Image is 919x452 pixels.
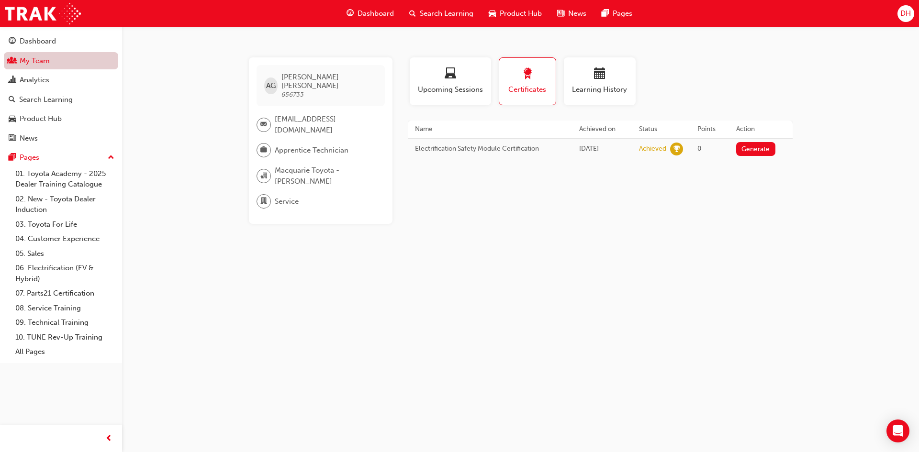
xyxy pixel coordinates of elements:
[20,113,62,124] div: Product Hub
[690,121,729,138] th: Points
[4,33,118,50] a: Dashboard
[275,145,348,156] span: Apprentice Technician
[897,5,914,22] button: DH
[564,57,636,105] button: Learning History
[11,330,118,345] a: 10. TUNE Rev-Up Training
[339,4,402,23] a: guage-iconDashboard
[481,4,549,23] a: car-iconProduct Hub
[639,144,666,154] div: Achieved
[4,130,118,147] a: News
[420,8,473,19] span: Search Learning
[500,8,542,19] span: Product Hub
[417,84,484,95] span: Upcoming Sessions
[11,166,118,192] a: 01. Toyota Academy - 2025 Dealer Training Catalogue
[9,57,16,66] span: people-icon
[900,8,911,19] span: DH
[5,3,81,24] img: Trak
[11,301,118,316] a: 08. Service Training
[572,121,632,138] th: Achieved on
[4,91,118,109] a: Search Learning
[20,36,56,47] div: Dashboard
[489,8,496,20] span: car-icon
[557,8,564,20] span: news-icon
[736,142,775,156] button: Generate
[9,96,15,104] span: search-icon
[20,133,38,144] div: News
[11,232,118,246] a: 04. Customer Experience
[281,73,377,90] span: [PERSON_NAME] [PERSON_NAME]
[571,84,628,95] span: Learning History
[11,261,118,286] a: 06. Electrification (EV & Hybrid)
[19,94,73,105] div: Search Learning
[632,121,690,138] th: Status
[549,4,594,23] a: news-iconNews
[410,57,491,105] button: Upcoming Sessions
[11,217,118,232] a: 03. Toyota For Life
[260,119,267,131] span: email-icon
[266,80,276,91] span: AG
[11,286,118,301] a: 07. Parts21 Certification
[579,144,599,153] span: Fri Aug 22 2025 16:04:33 GMT+1000 (Australian Eastern Standard Time)
[729,121,792,138] th: Action
[886,419,909,442] div: Open Intercom Messenger
[522,68,533,81] span: award-icon
[358,8,394,19] span: Dashboard
[499,57,556,105] button: Certificates
[602,8,609,20] span: pages-icon
[9,115,16,123] span: car-icon
[260,170,267,182] span: organisation-icon
[11,315,118,330] a: 09. Technical Training
[594,4,640,23] a: pages-iconPages
[4,52,118,70] a: My Team
[4,149,118,166] button: Pages
[594,68,605,81] span: calendar-icon
[409,8,416,20] span: search-icon
[402,4,481,23] a: search-iconSearch Learning
[408,121,572,138] th: Name
[275,165,377,187] span: Macquarie Toyota - [PERSON_NAME]
[20,152,39,163] div: Pages
[260,144,267,156] span: briefcase-icon
[670,143,683,155] span: learningRecordVerb_ACHIEVE-icon
[275,196,299,207] span: Service
[9,134,16,143] span: news-icon
[9,76,16,85] span: chart-icon
[105,433,112,445] span: prev-icon
[506,84,549,95] span: Certificates
[408,138,572,159] td: Electrification Safety Module Certification
[20,75,49,86] div: Analytics
[281,90,304,99] span: 656733
[11,246,118,261] a: 05. Sales
[4,110,118,128] a: Product Hub
[4,31,118,149] button: DashboardMy TeamAnalyticsSearch LearningProduct HubNews
[568,8,586,19] span: News
[275,114,377,135] span: [EMAIL_ADDRESS][DOMAIN_NAME]
[260,195,267,208] span: department-icon
[445,68,456,81] span: laptop-icon
[613,8,632,19] span: Pages
[697,144,701,153] span: 0
[9,37,16,46] span: guage-icon
[4,71,118,89] a: Analytics
[347,8,354,20] span: guage-icon
[11,344,118,359] a: All Pages
[9,154,16,162] span: pages-icon
[108,152,114,164] span: up-icon
[11,192,118,217] a: 02. New - Toyota Dealer Induction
